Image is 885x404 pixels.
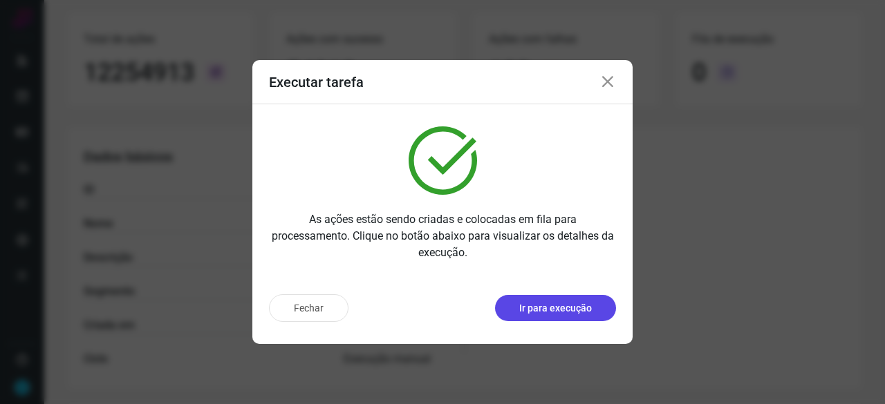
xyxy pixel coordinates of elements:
[269,294,348,322] button: Fechar
[409,126,477,195] img: verified.svg
[269,211,616,261] p: As ações estão sendo criadas e colocadas em fila para processamento. Clique no botão abaixo para ...
[495,295,616,321] button: Ir para execução
[269,74,364,90] h3: Executar tarefa
[519,301,592,316] p: Ir para execução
